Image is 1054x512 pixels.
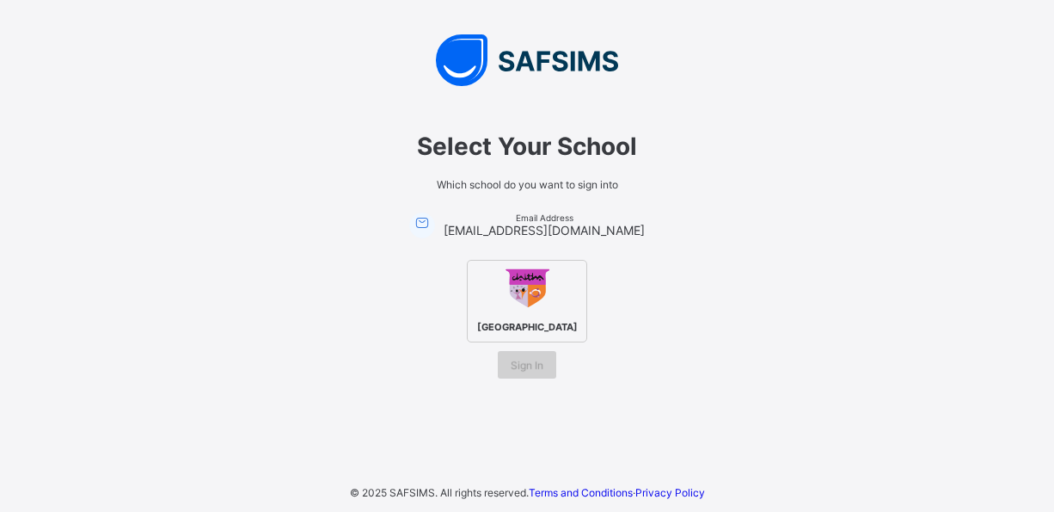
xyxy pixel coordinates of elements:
span: Email Address [444,213,645,223]
span: [GEOGRAPHIC_DATA] [473,317,582,337]
span: [EMAIL_ADDRESS][DOMAIN_NAME] [444,223,645,237]
a: Terms and Conditions [529,486,633,499]
a: Privacy Policy [635,486,705,499]
img: SAFSIMS Logo [269,34,785,86]
img: Daltha Academy [504,265,551,312]
span: · [529,486,705,499]
span: Sign In [511,359,543,372]
span: Select Your School [286,132,768,161]
span: © 2025 SAFSIMS. All rights reserved. [350,486,529,499]
span: Which school do you want to sign into [286,178,768,191]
